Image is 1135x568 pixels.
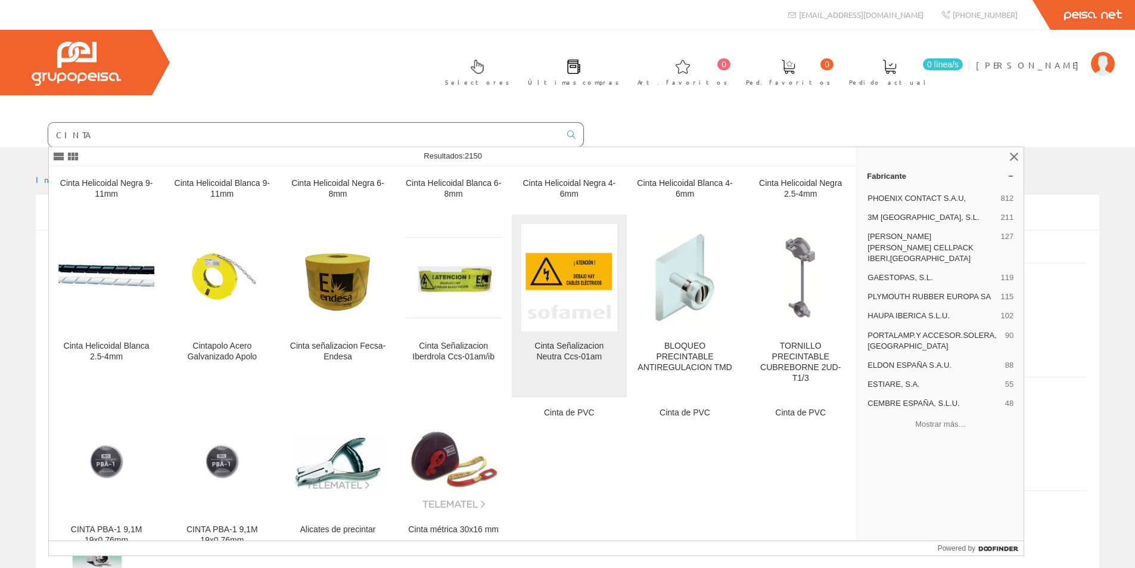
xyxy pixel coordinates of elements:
a: TORNILLO PRECINTABLE CUBREBORNE 2UD-T1/3 TORNILLO PRECINTABLE CUBREBORNE 2UD-T1/3 [743,215,858,398]
span: 812 [1001,193,1014,204]
span: [PERSON_NAME] [976,59,1085,71]
span: HAUPA IBERICA S.L.U. [867,311,996,321]
div: Cinta Helicoidal Blanca 6-8mm [406,178,502,200]
a: Cinta de PVC [512,398,627,560]
span: 2150 [465,151,482,160]
a: Cintapolo Acero Galvanizado Apolo Cintapolo Acero Galvanizado Apolo [164,215,279,398]
a: 0 línea/s Pedido actual [837,49,966,93]
span: 3M [GEOGRAPHIC_DATA], S.L. [867,212,996,223]
img: Cinta Helicoidal Blanca 2.5-4mm [58,229,154,325]
span: 0 [820,58,834,70]
a: Cinta Señalizacion Neutra Ccs-01am Cinta Señalizacion Neutra Ccs-01am [512,215,627,398]
span: 211 [1001,212,1014,223]
img: Cintapolo Acero Galvanizado Apolo [174,229,270,325]
span: PHOENIX CONTACT S.A.U, [867,193,996,204]
div: Cinta Helicoidal Negra 9-11mm [58,178,154,200]
div: Cinta Helicoidal Blanca 4-6mm [637,178,733,200]
span: GAESTOPAS, S.L. [867,272,996,283]
a: BLOQUEO PRECINTABLE ANTIREGULACION TMD BLOQUEO PRECINTABLE ANTIREGULACION TMD [627,215,742,398]
span: Selectores [445,76,509,88]
span: Pedido actual [849,76,930,88]
a: Alicates de precintar Alicates de precintar [280,398,395,560]
a: Cinta señalizacion Fecsa-Endesa Cinta señalizacion Fecsa-Endesa [280,215,395,398]
a: Cinta métrica 30x16 mm Cinta métrica 30x16 mm [396,398,511,560]
span: Ped. favoritos [746,76,831,88]
span: 88 [1005,360,1013,371]
a: Powered by [938,541,1024,555]
button: Mostrar más… [862,414,1019,434]
img: Cinta métrica 30x16 mm [406,414,502,510]
img: Cinta Señalizacion Neutra Ccs-01am [521,229,617,325]
div: CINTA PBA-1 9,1M 19x0,76mm [58,524,154,546]
span: 115 [1001,291,1014,302]
span: [EMAIL_ADDRESS][DOMAIN_NAME] [799,10,923,20]
div: Cinta de PVC [752,408,848,418]
span: Art. favoritos [638,76,727,88]
div: Cinta señalizacion Fecsa-Endesa [290,341,385,362]
a: Selectores [433,49,515,93]
span: [PERSON_NAME] [PERSON_NAME] CELLPACK IBERI,[GEOGRAPHIC_DATA] [867,231,996,264]
div: Cinta Señalizacion Iberdrola Ccs-01am/ib [406,341,502,362]
span: Powered by [938,543,975,554]
a: CINTA PBA-1 9,1M 19x0,76mm CINTA PBA-1 9,1M 19x0,76mm [164,398,279,560]
div: Cinta Helicoidal Negra 4-6mm [521,178,617,200]
span: 90 [1005,330,1013,352]
a: Cinta de PVC [743,398,858,560]
span: 0 línea/s [923,58,963,70]
img: TORNILLO PRECINTABLE CUBREBORNE 2UD-T1/3 [752,229,848,325]
input: Buscar ... [48,123,560,147]
span: Últimos artículos comprados [48,208,274,222]
a: [PERSON_NAME] [976,49,1115,61]
img: BLOQUEO PRECINTABLE ANTIREGULACION TMD [637,229,733,325]
span: 48 [1005,398,1013,409]
img: CINTA PBA-1 9,1M 19x0,76mm [58,414,154,510]
div: TORNILLO PRECINTABLE CUBREBORNE 2UD-T1/3 [752,341,848,384]
div: Cinta Helicoidal Blanca 2.5-4mm [58,341,154,362]
a: Cinta de PVC [627,398,742,560]
span: PLYMOUTH RUBBER EUROPA SA [867,291,996,302]
div: Alicates de precintar [290,524,385,535]
a: CINTA PBA-1 9,1M 19x0,76mm CINTA PBA-1 9,1M 19x0,76mm [49,398,164,560]
div: BLOQUEO PRECINTABLE ANTIREGULACION TMD [637,341,733,373]
span: 55 [1005,379,1013,390]
div: CINTA PBA-1 9,1M 19x0,76mm [174,524,270,546]
div: Cinta de PVC [521,408,617,418]
span: ESTIARE, S.A. [867,379,1000,390]
span: [PHONE_NUMBER] [953,10,1018,20]
span: 102 [1001,311,1014,321]
span: 0 [717,58,730,70]
span: Últimas compras [528,76,619,88]
span: PORTALAMP.Y ACCESOR.SOLERA, [GEOGRAPHIC_DATA] [867,330,1000,352]
a: Fabricante [857,166,1024,185]
div: Cinta de PVC [637,408,733,418]
span: CEMBRE ESPAÑA, S.L.U. [867,398,1000,409]
img: Alicates de precintar [290,432,385,491]
img: Cinta señalizacion Fecsa-Endesa [290,229,385,325]
img: Grupo Peisa [32,42,121,86]
span: 127 [1001,231,1014,264]
img: Cinta Señalizacion Iberdrola Ccs-01am/ib [406,237,502,319]
span: 119 [1001,272,1014,283]
span: Resultados: [424,151,482,160]
a: Cinta Helicoidal Blanca 2.5-4mm Cinta Helicoidal Blanca 2.5-4mm [49,215,164,398]
a: Inicio [36,174,86,185]
div: Cinta Señalizacion Neutra Ccs-01am [521,341,617,362]
div: Cinta Helicoidal Negra 6-8mm [290,178,385,200]
a: Últimas compras [516,49,625,93]
div: Cinta métrica 30x16 mm [406,524,502,535]
a: Cinta Señalizacion Iberdrola Ccs-01am/ib Cinta Señalizacion Iberdrola Ccs-01am/ib [396,215,511,398]
span: ELDON ESPAÑA S.A.U. [867,360,1000,371]
div: Cinta Helicoidal Blanca 9-11mm [174,178,270,200]
div: Cinta Helicoidal Negra 2.5-4mm [752,178,848,200]
img: CINTA PBA-1 9,1M 19x0,76mm [174,440,270,483]
div: Cintapolo Acero Galvanizado Apolo [174,341,270,362]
